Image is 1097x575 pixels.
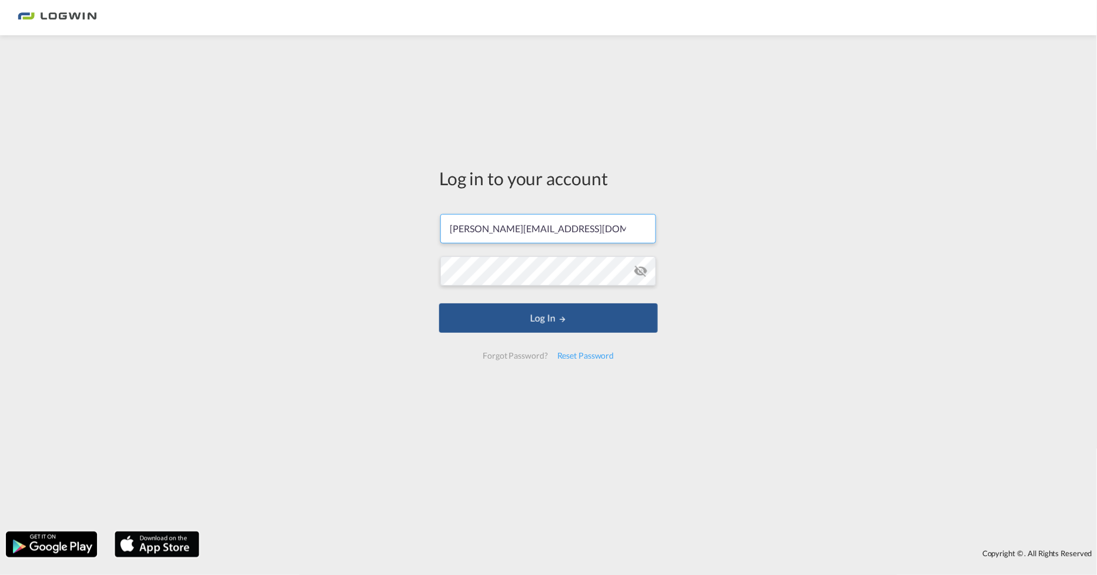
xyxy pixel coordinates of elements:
iframe: Chat [9,513,50,557]
md-icon: icon-eye-off [634,264,648,278]
button: LOGIN [439,303,658,333]
div: Copyright © . All Rights Reserved [205,543,1097,563]
div: Log in to your account [439,166,658,190]
div: Reset Password [553,345,619,366]
img: bc73a0e0d8c111efacd525e4c8ad7d32.png [18,5,97,31]
img: google.png [5,530,98,559]
img: apple.png [113,530,200,559]
div: Forgot Password? [478,345,552,366]
input: Enter email/phone number [440,214,656,243]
